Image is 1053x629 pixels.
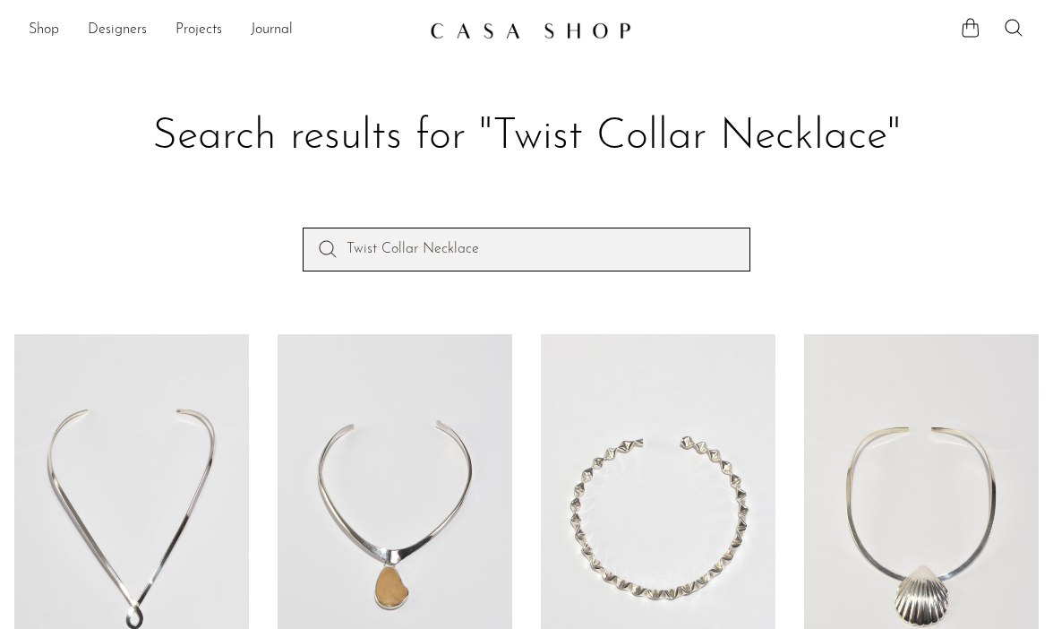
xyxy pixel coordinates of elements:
[303,228,750,271] input: Perform a search
[88,19,147,42] a: Designers
[175,19,222,42] a: Projects
[251,19,293,42] a: Journal
[29,109,1024,165] h1: Search results for "Twist Collar Necklace"
[29,15,415,46] nav: Desktop navigation
[29,15,415,46] ul: NEW HEADER MENU
[29,19,59,42] a: Shop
